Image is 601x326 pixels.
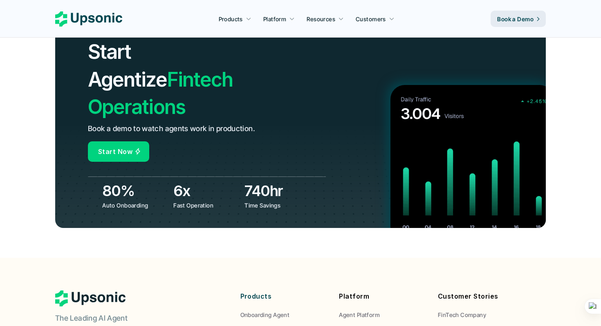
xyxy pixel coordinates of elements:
h3: 6x [173,181,240,201]
p: Book a Demo [497,15,534,23]
p: Book a demo to watch agents work in production. [88,123,255,135]
p: Auto Onboarding [102,201,167,210]
a: Onboarding Agent [240,310,327,319]
p: Time Savings [244,201,309,210]
p: Customers [356,15,386,23]
h2: Fintech Operations [88,38,278,121]
h3: 740hr [244,181,312,201]
p: Platform [339,290,426,302]
p: Products [219,15,243,23]
p: Fast Operation [173,201,238,210]
span: Start Agentize [88,40,167,91]
h3: 80% [102,181,169,201]
p: Agent Platform [339,310,380,319]
p: Customer Stories [438,290,525,302]
a: Products [214,11,256,26]
p: FinTech Company [438,310,486,319]
p: Resources [307,15,335,23]
p: Platform [263,15,286,23]
a: Book a Demo [491,11,546,27]
p: Products [240,290,327,302]
p: Onboarding Agent [240,310,290,319]
p: Start Now [98,146,132,158]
